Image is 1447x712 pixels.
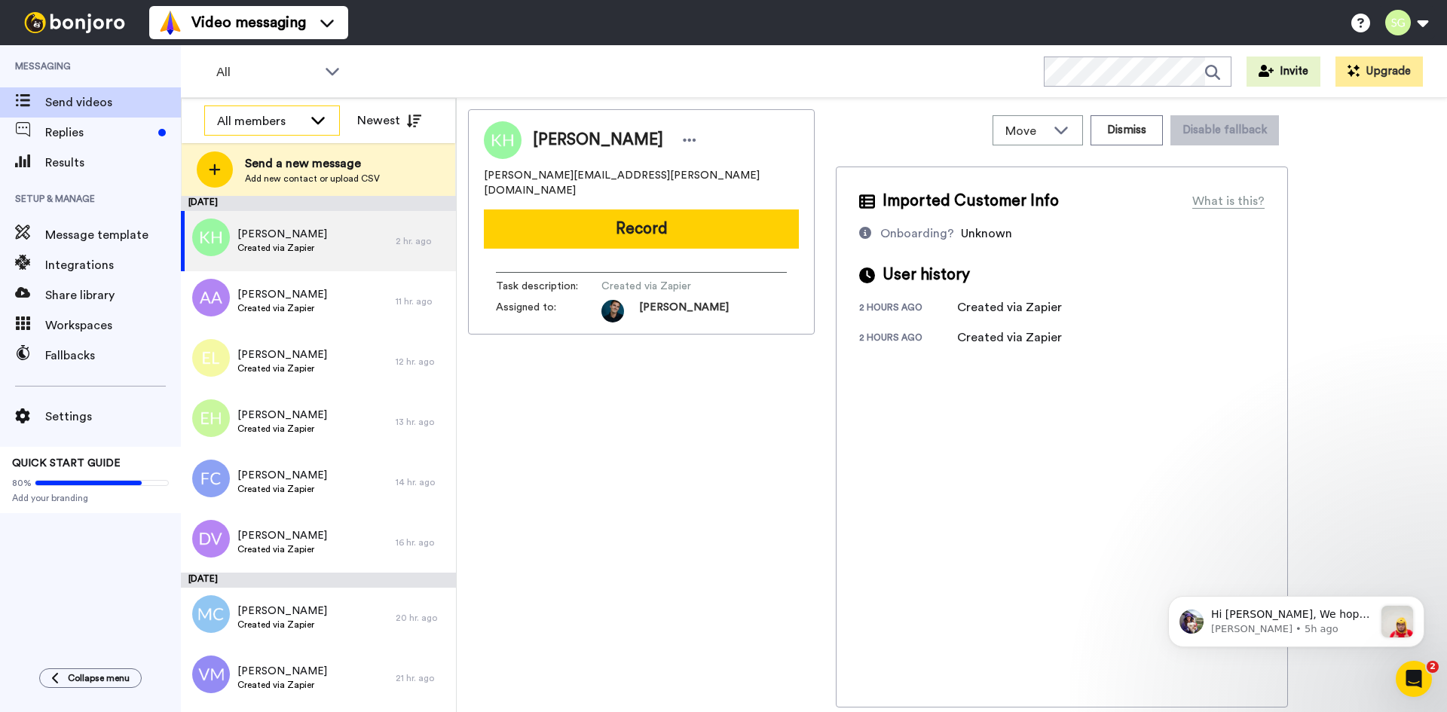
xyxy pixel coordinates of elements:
span: Integrations [45,256,181,274]
div: [DATE] [181,196,456,211]
span: Created via Zapier [237,543,327,555]
span: [PERSON_NAME] [639,300,729,322]
button: Record [484,209,799,249]
span: Send a new message [245,154,380,173]
img: fc.png [192,460,230,497]
span: Video messaging [191,12,306,33]
span: [PERSON_NAME] [237,664,327,679]
img: Image of Ken Haggett [484,121,522,159]
span: QUICK START GUIDE [12,458,121,469]
span: Unknown [961,228,1012,240]
button: Newest [346,105,433,136]
img: mc.png [192,595,230,633]
span: Created via Zapier [237,242,327,254]
img: vm-color.svg [158,11,182,35]
div: 2 hours ago [859,301,957,316]
span: [PERSON_NAME] [237,408,327,423]
span: Created via Zapier [237,679,327,691]
span: Collapse menu [68,672,130,684]
span: Add your branding [12,492,169,504]
span: Assigned to: [496,300,601,322]
span: Move [1005,122,1046,140]
div: 2 hours ago [859,332,957,347]
div: Created via Zapier [957,328,1062,347]
div: 13 hr. ago [396,416,448,428]
img: eh.png [192,399,230,437]
div: Created via Zapier [957,298,1062,316]
span: Workspaces [45,316,181,335]
img: b3fffdc0-9f62-4a4f-b2ed-fb5890eabb20-1727961288.jpg [601,300,624,322]
div: 11 hr. ago [396,295,448,307]
img: el.png [192,339,230,377]
span: 80% [12,477,32,489]
iframe: Intercom notifications message [1146,566,1447,671]
span: Created via Zapier [237,302,327,314]
img: kh.png [192,218,230,256]
div: 12 hr. ago [396,356,448,368]
span: [PERSON_NAME] [237,604,327,619]
span: Created via Zapier [237,362,327,374]
span: Settings [45,408,181,426]
span: Created via Zapier [601,279,745,294]
span: [PERSON_NAME] [237,528,327,543]
div: 14 hr. ago [396,476,448,488]
button: Invite [1247,57,1320,87]
div: 20 hr. ago [396,612,448,624]
span: Send videos [45,93,181,112]
button: Disable fallback [1170,115,1279,145]
span: Task description : [496,279,601,294]
span: Share library [45,286,181,304]
div: 2 hr. ago [396,235,448,247]
span: [PERSON_NAME] [237,287,327,302]
img: dv.png [192,520,230,558]
div: What is this? [1192,192,1265,210]
div: 16 hr. ago [396,536,448,549]
button: Collapse menu [39,668,142,688]
span: [PERSON_NAME] [533,129,663,151]
span: Results [45,154,181,172]
button: Upgrade [1335,57,1423,87]
span: [PERSON_NAME] [237,227,327,242]
span: Message template [45,226,181,244]
span: 2 [1427,661,1439,673]
span: All [216,63,317,81]
div: All members [217,112,303,130]
div: Onboarding? [880,225,954,243]
button: Dismiss [1091,115,1163,145]
span: [PERSON_NAME] [237,468,327,483]
iframe: Intercom live chat [1396,661,1432,697]
img: vm.png [192,655,230,693]
span: [PERSON_NAME][EMAIL_ADDRESS][PERSON_NAME][DOMAIN_NAME] [484,168,799,198]
span: Created via Zapier [237,619,327,631]
span: [PERSON_NAME] [237,347,327,362]
span: User history [883,264,970,286]
span: Add new contact or upload CSV [245,173,380,185]
span: Replies [45,124,152,142]
span: Fallbacks [45,347,181,365]
img: bj-logo-header-white.svg [18,12,131,33]
span: Created via Zapier [237,483,327,495]
div: 21 hr. ago [396,672,448,684]
img: aa.png [192,279,230,316]
span: Created via Zapier [237,423,327,435]
span: Imported Customer Info [883,190,1059,212]
div: [DATE] [181,573,456,588]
